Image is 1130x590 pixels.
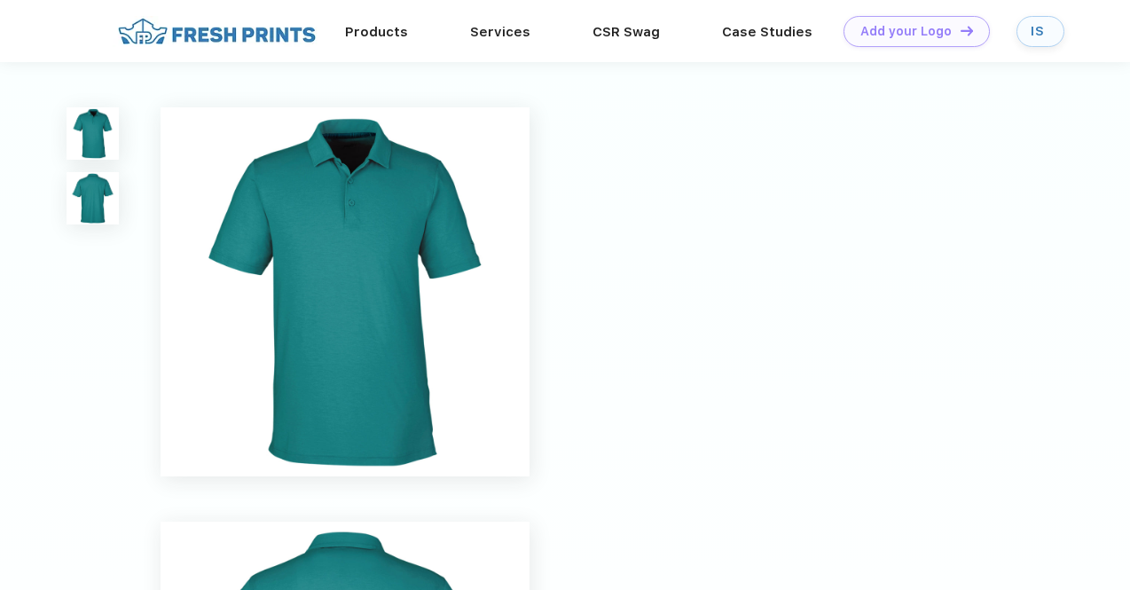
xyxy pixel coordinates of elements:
[113,16,321,47] img: fo%20logo%202.webp
[67,107,119,160] img: func=resize&h=100
[961,26,973,35] img: DT
[67,172,119,224] img: func=resize&h=100
[1016,16,1064,47] a: IS
[1031,24,1050,39] div: IS
[592,24,660,40] a: CSR Swag
[345,24,408,40] a: Products
[470,24,530,40] a: Services
[161,107,530,476] img: func=resize&h=640
[860,24,952,39] div: Add your Logo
